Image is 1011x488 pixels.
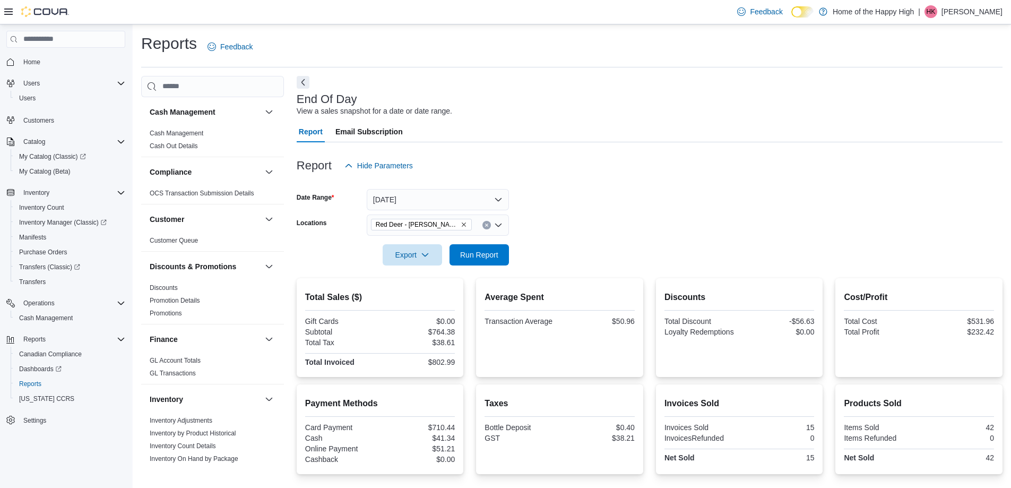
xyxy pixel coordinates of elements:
a: GL Transactions [150,370,196,377]
div: Cash [305,434,378,442]
span: Feedback [220,41,253,52]
span: Dashboards [15,363,125,375]
h3: Report [297,159,332,172]
a: Cash Management [15,312,77,324]
span: My Catalog (Classic) [15,150,125,163]
span: Customers [23,116,54,125]
div: Total Discount [664,317,737,326]
span: Reports [15,378,125,390]
a: Inventory Manager (Classic) [15,216,111,229]
span: Inventory Count Details [150,442,216,450]
a: Inventory Manager (Classic) [11,215,129,230]
span: Purchase Orders [19,248,67,256]
button: Operations [2,296,129,311]
nav: Complex example [6,50,125,456]
button: Cash Management [150,107,261,117]
button: Reports [2,332,129,347]
span: OCS Transaction Submission Details [150,189,254,198]
span: Hide Parameters [357,160,413,171]
span: Home [19,55,125,69]
strong: Total Invoiced [305,358,355,366]
div: InvoicesRefunded [664,434,737,442]
div: 42 [921,423,994,432]
label: Date Range [297,193,334,202]
span: Inventory Count [19,203,64,212]
a: Promotion Details [150,297,200,304]
button: Inventory [263,393,275,406]
a: Discounts [150,284,178,292]
strong: Net Sold [844,453,874,462]
div: Invoices Sold [664,423,737,432]
span: Feedback [750,6,782,17]
span: My Catalog (Beta) [15,165,125,178]
a: Dashboards [11,362,129,376]
a: Inventory by Product Historical [150,430,236,437]
span: Export [389,244,436,266]
div: Transaction Average [485,317,557,326]
button: Cash Management [263,106,275,118]
button: Catalog [19,135,49,148]
a: Feedback [203,36,257,57]
span: Transfers [19,278,46,286]
span: Settings [19,414,125,427]
button: Compliance [150,167,261,177]
span: Operations [19,297,125,310]
div: 15 [741,453,814,462]
div: Total Tax [305,338,378,347]
a: Transfers (Classic) [11,260,129,275]
button: Purchase Orders [11,245,129,260]
span: Promotion Details [150,296,200,305]
h2: Cost/Profit [844,291,994,304]
h3: Finance [150,334,178,345]
p: [PERSON_NAME] [941,5,1003,18]
div: Customer [141,234,284,251]
span: Home [23,58,40,66]
a: Inventory On Hand by Package [150,455,238,463]
a: OCS Transaction Submission Details [150,190,254,197]
span: Inventory [23,189,49,197]
a: Cash Out Details [150,142,198,150]
span: HK [927,5,936,18]
div: 15 [741,423,814,432]
h2: Average Spent [485,291,635,304]
button: Inventory [19,186,54,199]
div: Items Refunded [844,434,917,442]
div: Compliance [141,187,284,204]
span: Catalog [19,135,125,148]
img: Cova [21,6,69,17]
a: Purchase Orders [15,246,72,259]
span: GL Transactions [150,369,196,378]
div: Loyalty Redemptions [664,328,737,336]
button: Reports [19,333,50,346]
button: Users [2,76,129,91]
span: Customer Queue [150,236,198,245]
button: [DATE] [367,189,509,210]
a: Customers [19,114,58,127]
div: Discounts & Promotions [141,281,284,324]
a: Promotions [150,310,182,317]
h2: Taxes [485,397,635,410]
button: Transfers [11,275,129,289]
div: Finance [141,354,284,384]
a: Transfers (Classic) [15,261,84,273]
span: My Catalog (Beta) [19,167,71,176]
span: Users [15,92,125,105]
button: Inventory [2,185,129,200]
button: Operations [19,297,59,310]
button: Run Report [450,244,509,266]
a: Manifests [15,231,50,244]
div: Card Payment [305,423,378,432]
h3: End Of Day [297,93,357,106]
button: Inventory [150,394,261,405]
a: My Catalog (Classic) [15,150,90,163]
a: Dashboards [15,363,66,375]
div: $51.21 [382,444,455,453]
span: Inventory Count [15,201,125,214]
span: Inventory [19,186,125,199]
a: Reports [15,378,46,390]
button: Remove Red Deer - Dawson Centre - Fire & Flower from selection in this group [461,221,467,228]
h2: Invoices Sold [664,397,815,410]
span: Users [19,77,125,90]
a: Users [15,92,40,105]
div: 42 [921,453,994,462]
